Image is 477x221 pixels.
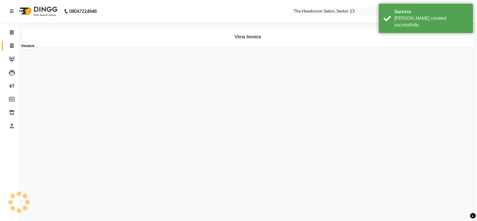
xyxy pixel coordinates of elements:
img: logo [16,3,59,20]
div: Invoice [20,42,36,50]
b: 08047224946 [69,3,97,20]
div: Success [395,8,469,15]
div: Bill created successfully. [395,15,469,28]
div: View Invoice [22,27,474,47]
